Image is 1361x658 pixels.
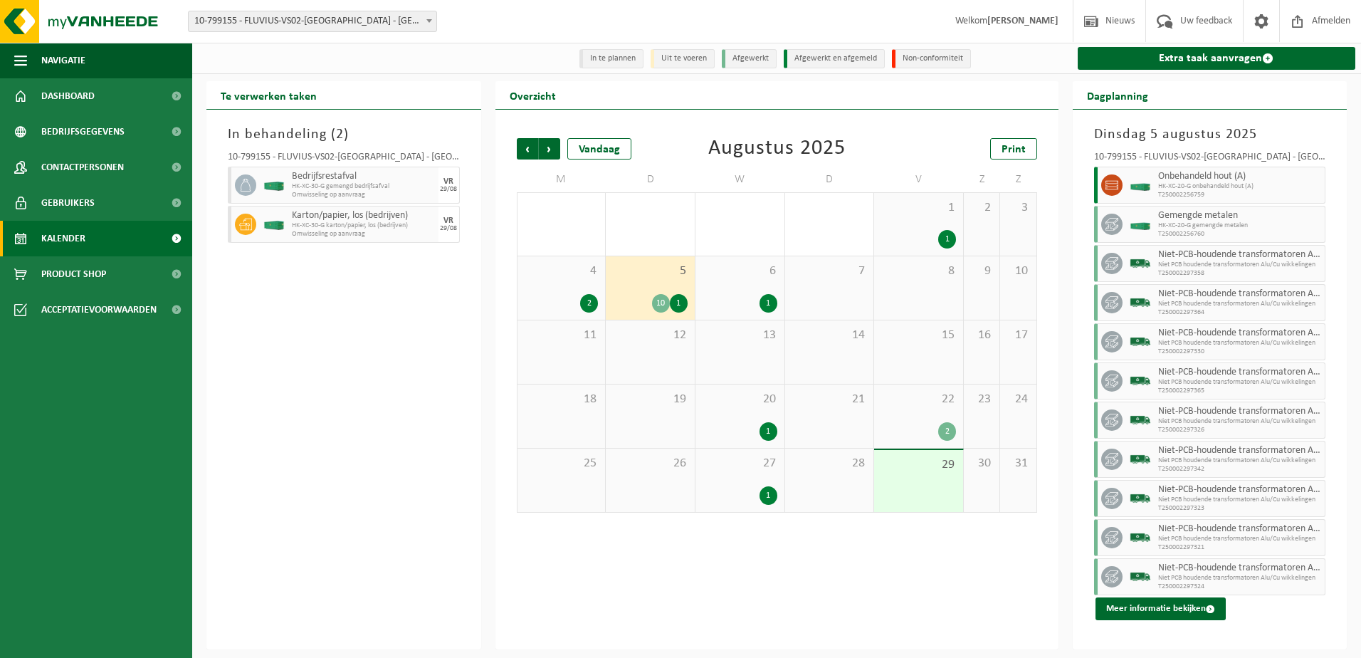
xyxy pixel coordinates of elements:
span: Niet PCB houdende transformatoren Alu/Cu wikkelingen [1158,378,1322,387]
span: Vorige [517,138,538,160]
span: Volgende [539,138,560,160]
span: T250002297324 [1158,583,1322,591]
div: 10-799155 - FLUVIUS-VS02-[GEOGRAPHIC_DATA] - [GEOGRAPHIC_DATA] [228,152,460,167]
div: 10-799155 - FLUVIUS-VS02-[GEOGRAPHIC_DATA] - [GEOGRAPHIC_DATA] [1094,152,1326,167]
span: Niet PCB houdende transformatoren Alu/Cu wikkelingen [1158,456,1322,465]
span: Contactpersonen [41,150,124,185]
span: 19 [613,392,688,407]
span: Niet PCB houdende transformatoren Alu/Cu wikkelingen [1158,496,1322,504]
span: 5 [613,263,688,279]
li: Afgewerkt [722,49,777,68]
img: BL-SO-LV [1130,331,1151,352]
span: 9 [971,263,992,279]
span: 2 [971,200,992,216]
div: 1 [670,294,688,313]
div: VR [443,177,453,186]
img: BL-SO-LV [1130,566,1151,587]
div: Vandaag [567,138,631,160]
span: 11 [525,328,599,343]
span: Omwisseling op aanvraag [292,230,435,239]
div: 1 [760,486,777,505]
span: 8 [881,263,956,279]
span: Niet-PCB-houdende transformatoren Alu/Cu wikkelingen [1158,445,1322,456]
img: BL-SO-LV [1130,292,1151,313]
span: 6 [703,263,777,279]
span: T250002297364 [1158,308,1322,317]
div: 2 [938,422,956,441]
img: HK-XC-20-GN-00 [1130,219,1151,230]
div: 1 [760,422,777,441]
span: Acceptatievoorwaarden [41,292,157,328]
h2: Dagplanning [1073,81,1162,109]
span: Niet PCB houdende transformatoren Alu/Cu wikkelingen [1158,535,1322,543]
td: W [695,167,785,192]
span: 15 [881,328,956,343]
span: Niet PCB houdende transformatoren Alu/Cu wikkelingen [1158,417,1322,426]
span: Bedrijfsrestafval [292,171,435,182]
span: 1 [881,200,956,216]
div: 10 [652,294,670,313]
span: Niet-PCB-houdende transformatoren Alu/Cu wikkelingen [1158,249,1322,261]
span: Dashboard [41,78,95,114]
span: Niet PCB houdende transformatoren Alu/Cu wikkelingen [1158,261,1322,269]
img: HK-XC-30-GN-00 [263,180,285,191]
span: 10 [1007,263,1029,279]
li: Non-conformiteit [892,49,971,68]
img: HK-XC-30-GN-00 [263,219,285,230]
span: 16 [971,328,992,343]
span: T250002297342 [1158,465,1322,474]
span: Niet PCB houdende transformatoren Alu/Cu wikkelingen [1158,339,1322,348]
span: 10-799155 - FLUVIUS-VS02-TORHOUT - TORHOUT [188,11,437,32]
span: 2 [336,127,344,142]
img: HK-XC-20-GN-00 [1130,180,1151,191]
td: V [874,167,964,192]
strong: [PERSON_NAME] [987,16,1058,26]
span: Niet-PCB-houdende transformatoren Alu/Cu wikkelingen [1158,406,1322,417]
span: Gemengde metalen [1158,210,1322,221]
li: Uit te voeren [651,49,715,68]
span: Bedrijfsgegevens [41,114,125,150]
span: Niet PCB houdende transformatoren Alu/Cu wikkelingen [1158,300,1322,308]
span: 23 [971,392,992,407]
span: HK-XC-30-G karton/papier, los (bedrijven) [292,221,435,230]
span: 3 [1007,200,1029,216]
span: Navigatie [41,43,85,78]
img: BL-SO-LV [1130,449,1151,470]
span: 10-799155 - FLUVIUS-VS02-TORHOUT - TORHOUT [189,11,436,31]
span: HK-XC-20-G onbehandeld hout (A) [1158,182,1322,191]
div: Augustus 2025 [708,138,846,160]
img: BL-SO-LV [1130,488,1151,509]
span: HK-XC-30-G gemengd bedrijfsafval [292,182,435,191]
span: T250002297326 [1158,426,1322,434]
img: BL-SO-LV [1130,409,1151,431]
td: M [517,167,606,192]
span: T250002256760 [1158,230,1322,239]
span: HK-XC-20-G gemengde metalen [1158,221,1322,230]
td: D [785,167,875,192]
h3: Dinsdag 5 augustus 2025 [1094,124,1326,145]
span: 29 [881,457,956,473]
td: D [606,167,695,192]
span: Niet-PCB-houdende transformatoren Alu/Cu wikkelingen [1158,367,1322,378]
span: Niet-PCB-houdende transformatoren Alu/Cu wikkelingen [1158,484,1322,496]
div: 29/08 [440,186,457,193]
span: Karton/papier, los (bedrijven) [292,210,435,221]
td: Z [964,167,1000,192]
span: 21 [792,392,867,407]
span: T250002297358 [1158,269,1322,278]
div: 1 [938,230,956,249]
div: 1 [760,294,777,313]
span: 25 [525,456,599,471]
li: In te plannen [579,49,643,68]
span: 24 [1007,392,1029,407]
span: 31 [1007,456,1029,471]
span: T250002297323 [1158,504,1322,513]
span: 13 [703,328,777,343]
span: Onbehandeld hout (A) [1158,171,1322,182]
span: 17 [1007,328,1029,343]
h2: Te verwerken taken [206,81,331,109]
h2: Overzicht [495,81,570,109]
button: Meer informatie bekijken [1095,597,1226,620]
span: Print [1002,144,1026,155]
span: Niet-PCB-houdende transformatoren Alu/Cu wikkelingen [1158,563,1322,574]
